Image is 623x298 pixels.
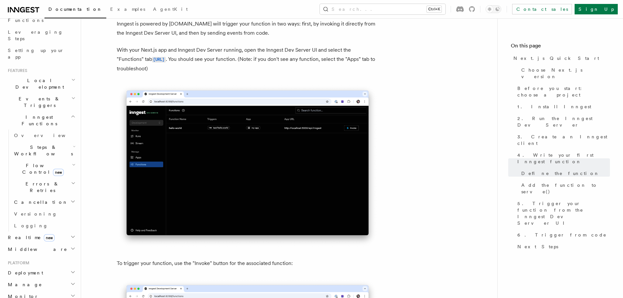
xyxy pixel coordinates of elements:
button: Steps & Workflows [11,141,77,160]
a: Overview [11,130,77,141]
span: Features [5,68,27,73]
a: Setting up your app [5,44,77,63]
p: With your Next.js app and Inngest Dev Server running, open the Inngest Dev Server UI and select t... [117,45,378,73]
span: Before you start: choose a project [517,85,610,98]
span: 3. Create an Inngest client [517,133,610,147]
span: 1. Install Inngest [517,103,591,110]
span: Flow Control [11,162,72,175]
a: AgentKit [149,2,192,18]
button: Realtimenew [5,232,77,243]
span: Deployment [5,270,43,276]
span: Inngest Functions [5,114,71,127]
a: Examples [106,2,149,18]
button: Local Development [5,75,77,93]
button: Flow Controlnew [11,160,77,178]
span: Examples [110,7,145,12]
a: Add the function to serve() [519,179,610,198]
button: Deployment [5,267,77,279]
a: Versioning [11,208,77,220]
span: Next Steps [517,243,558,250]
kbd: Ctrl+K [427,6,441,12]
a: 3. Create an Inngest client [515,131,610,149]
code: [URL] [152,57,166,62]
button: Middleware [5,243,77,255]
a: 4. Write your first Inngest function [515,149,610,167]
span: 5. Trigger your function from the Inngest Dev Server UI [517,200,610,226]
span: Platform [5,260,29,266]
a: 6. Trigger from code [515,229,610,241]
button: Cancellation [11,196,77,208]
span: Add the function to serve() [521,182,610,195]
a: Documentation [44,2,106,18]
span: Events & Triggers [5,96,71,109]
button: Search...Ctrl+K [320,4,445,14]
a: Logging [11,220,77,232]
span: Middleware [5,246,67,253]
span: 6. Trigger from code [517,232,607,238]
button: Toggle dark mode [486,5,501,13]
a: Contact sales [512,4,572,14]
span: new [44,234,55,241]
span: Realtime [5,234,55,241]
span: Documentation [48,7,102,12]
a: Before you start: choose a project [515,82,610,101]
a: Next.js Quick Start [511,52,610,64]
span: Logging [14,223,48,228]
span: Steps & Workflows [11,144,73,157]
span: Errors & Retries [11,181,71,194]
span: Overview [14,133,81,138]
span: 4. Write your first Inngest function [517,152,610,165]
span: Setting up your app [8,48,64,60]
span: Manage [5,281,42,288]
span: AgentKit [153,7,188,12]
button: Manage [5,279,77,290]
div: Inngest Functions [5,130,77,232]
a: 1. Install Inngest [515,101,610,113]
img: Inngest Dev Server web interface's functions tab with functions listed [117,84,378,248]
a: Next Steps [515,241,610,253]
span: Next.js Quick Start [513,55,599,61]
span: Versioning [14,211,57,217]
a: 2. Run the Inngest Dev Server [515,113,610,131]
button: Errors & Retries [11,178,77,196]
a: 5. Trigger your function from the Inngest Dev Server UI [515,198,610,229]
p: To trigger your function, use the "Invoke" button for the associated function: [117,259,378,268]
h4: On this page [511,42,610,52]
span: 2. Run the Inngest Dev Server [517,115,610,128]
span: Cancellation [11,199,68,205]
a: Sign Up [575,4,618,14]
span: new [53,169,64,176]
a: Choose Next.js version [519,64,610,82]
span: Leveraging Steps [8,29,63,41]
button: Inngest Functions [5,111,77,130]
button: Events & Triggers [5,93,77,111]
a: Define the function [519,167,610,179]
a: [URL] [152,56,166,62]
span: Define the function [521,170,599,177]
span: Local Development [5,77,71,90]
p: Inngest is powered by [DOMAIN_NAME] will trigger your function in two ways: first, by invoking it... [117,19,378,38]
span: Choose Next.js version [521,67,610,80]
a: Leveraging Steps [5,26,77,44]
